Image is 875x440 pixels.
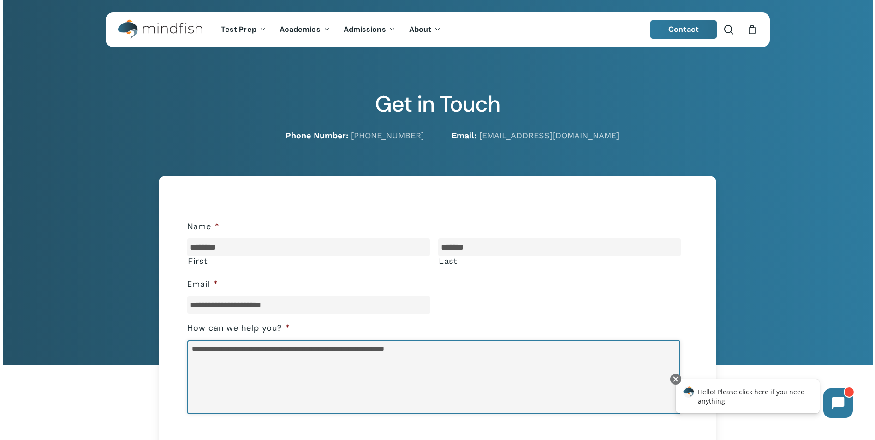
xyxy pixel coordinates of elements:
a: About [402,26,448,34]
a: [EMAIL_ADDRESS][DOMAIN_NAME] [479,131,619,140]
label: First [188,256,430,266]
a: Contact [650,20,717,39]
label: Email [187,279,218,290]
nav: Main Menu [214,12,447,47]
a: Cart [747,24,757,35]
strong: Email: [452,131,476,140]
span: Admissions [344,24,386,34]
label: Last [439,256,681,266]
a: Test Prep [214,26,273,34]
span: Test Prep [221,24,256,34]
span: Contact [668,24,699,34]
label: How can we help you? [187,323,290,333]
label: Name [187,221,220,232]
span: About [409,24,432,34]
span: Academics [280,24,321,34]
iframe: Chatbot [666,372,862,427]
strong: Phone Number: [286,131,348,140]
a: Academics [273,26,337,34]
a: [PHONE_NUMBER] [351,131,424,140]
header: Main Menu [106,12,770,47]
a: Admissions [337,26,402,34]
h2: Get in Touch [106,91,770,118]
